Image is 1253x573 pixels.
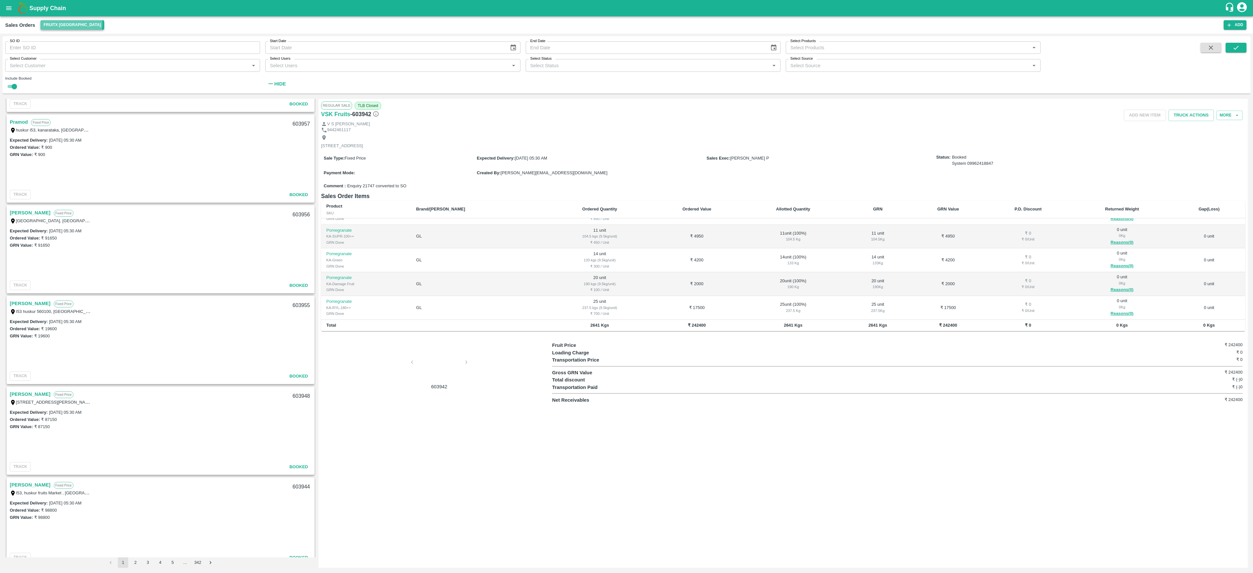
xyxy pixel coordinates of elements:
[553,305,646,311] div: 237.5 kgs (9.5kg/unit)
[10,138,48,143] label: Expected Delivery :
[552,396,725,404] p: Net Receivables
[990,230,1066,237] div: ₹ 0
[350,110,379,119] h6: - 603942
[501,170,607,175] span: [PERSON_NAME][EMAIL_ADDRESS][DOMAIN_NAME]
[321,101,352,109] span: Regular Sale
[1225,2,1236,14] div: customer-support
[16,218,296,223] label: [GEOGRAPHIC_DATA], [GEOGRAPHIC_DATA] , [GEOGRAPHIC_DATA] , [GEOGRAPHIC_DATA] ([GEOGRAPHIC_DATA]) ...
[416,207,465,211] b: Brand/[PERSON_NAME]
[515,156,547,161] span: [DATE] 05:30 AM
[326,233,406,239] div: KA-SUPR-100++
[130,557,141,568] button: Go to page 2
[528,61,768,70] input: Select Status
[552,356,725,364] p: Transportation Price
[104,557,217,568] nav: pagination navigation
[29,5,66,11] b: Supply Chain
[873,207,883,211] b: GRN
[41,326,57,331] label: ₹ 19600
[289,101,308,106] span: Booked
[652,248,742,272] td: ₹ 4200
[509,61,518,70] button: Open
[41,417,57,422] label: ₹ 87150
[49,228,81,233] label: [DATE] 05:30 AM
[10,333,33,338] label: GRN Value:
[324,170,355,175] label: Payment Mode :
[937,207,959,211] b: GRN Value
[1127,376,1243,383] h6: ₹ (-)0
[265,41,504,54] input: Start Date
[411,272,548,296] td: GL
[326,251,406,257] p: Pomegranate
[553,257,646,263] div: 133 kgs (9.5kg/unit)
[167,557,178,568] button: Go to page 5
[911,272,985,296] td: ₹ 2000
[49,501,81,505] label: [DATE] 05:30 AM
[5,41,260,54] input: Enter SO ID
[1014,207,1042,211] b: P.D. Discount
[289,464,308,469] span: Booked
[16,309,356,314] label: I53 huskur 560100, [GEOGRAPHIC_DATA] , [GEOGRAPHIC_DATA] , [GEOGRAPHIC_DATA] ([GEOGRAPHIC_DATA]) ...
[553,233,646,239] div: 104.5 kgs (9.5kg/unit)
[10,424,33,429] label: GRN Value:
[1216,111,1243,120] button: More
[326,240,406,245] div: GRN Done
[548,272,652,296] td: 20 unit
[327,121,370,127] p: V S [PERSON_NAME]
[34,333,50,338] label: ₹ 19600
[936,154,951,161] label: Status:
[1076,233,1168,239] div: 0 Kg
[267,61,507,70] input: Select Users
[747,302,839,314] div: 25 unit ( 100 %)
[1199,207,1219,211] b: Gap(Loss)
[1236,1,1248,15] div: account of current user
[747,236,839,242] div: 104.5 Kg
[850,230,906,242] div: 11 unit
[326,275,406,281] p: Pomegranate
[553,263,646,269] div: ₹ 300 / Unit
[10,236,40,240] label: Ordered Value:
[7,61,247,70] input: Select Customer
[289,207,314,223] div: 603956
[16,127,322,132] label: huskur i53, kanarataka, [GEOGRAPHIC_DATA], [GEOGRAPHIC_DATA] ([GEOGRAPHIC_DATA]) Urban, [GEOGRAPH...
[688,323,706,328] b: ₹ 242400
[747,230,839,242] div: 11 unit ( 100 %)
[552,376,725,383] p: Total discount
[552,384,725,391] p: Transportation Paid
[790,39,816,44] label: Select Products
[590,323,609,328] b: 2641 Kgs
[652,296,742,320] td: ₹ 17500
[1076,215,1168,223] button: Reasons(0)
[326,287,406,293] div: GRN Done
[770,61,778,70] button: Open
[990,308,1066,314] div: ₹ 0 / Unit
[652,225,742,249] td: ₹ 4950
[990,302,1066,308] div: ₹ 0
[477,156,515,161] label: Expected Delivery :
[16,399,93,405] label: [STREET_ADDRESS][PERSON_NAME]
[1076,310,1168,317] button: Reasons(0)
[321,192,1245,201] h6: Sales Order Items
[1105,207,1139,211] b: Returned Weight
[326,257,406,263] div: KA-Green
[552,342,725,349] p: Fruit Price
[869,323,887,328] b: 2641 Kgs
[29,4,1225,13] a: Supply Chain
[1076,256,1168,262] div: 0 Kg
[41,236,57,240] label: ₹ 91650
[289,555,308,560] span: Booked
[10,152,33,157] label: GRN Value:
[530,39,545,44] label: End Date
[265,78,287,89] button: Hide
[788,43,1028,52] input: Select Products
[16,2,29,15] img: logo
[10,145,40,150] label: Ordered Value:
[911,296,985,320] td: ₹ 17500
[355,102,381,110] span: TLB Closed
[952,154,993,166] span: Booked
[1173,272,1245,296] td: 0 unit
[41,508,57,513] label: ₹ 98800
[34,152,45,157] label: ₹ 900
[289,116,314,132] div: 603957
[553,216,646,222] div: ₹ 650 / Unit
[747,254,839,266] div: 14 unit ( 100 %)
